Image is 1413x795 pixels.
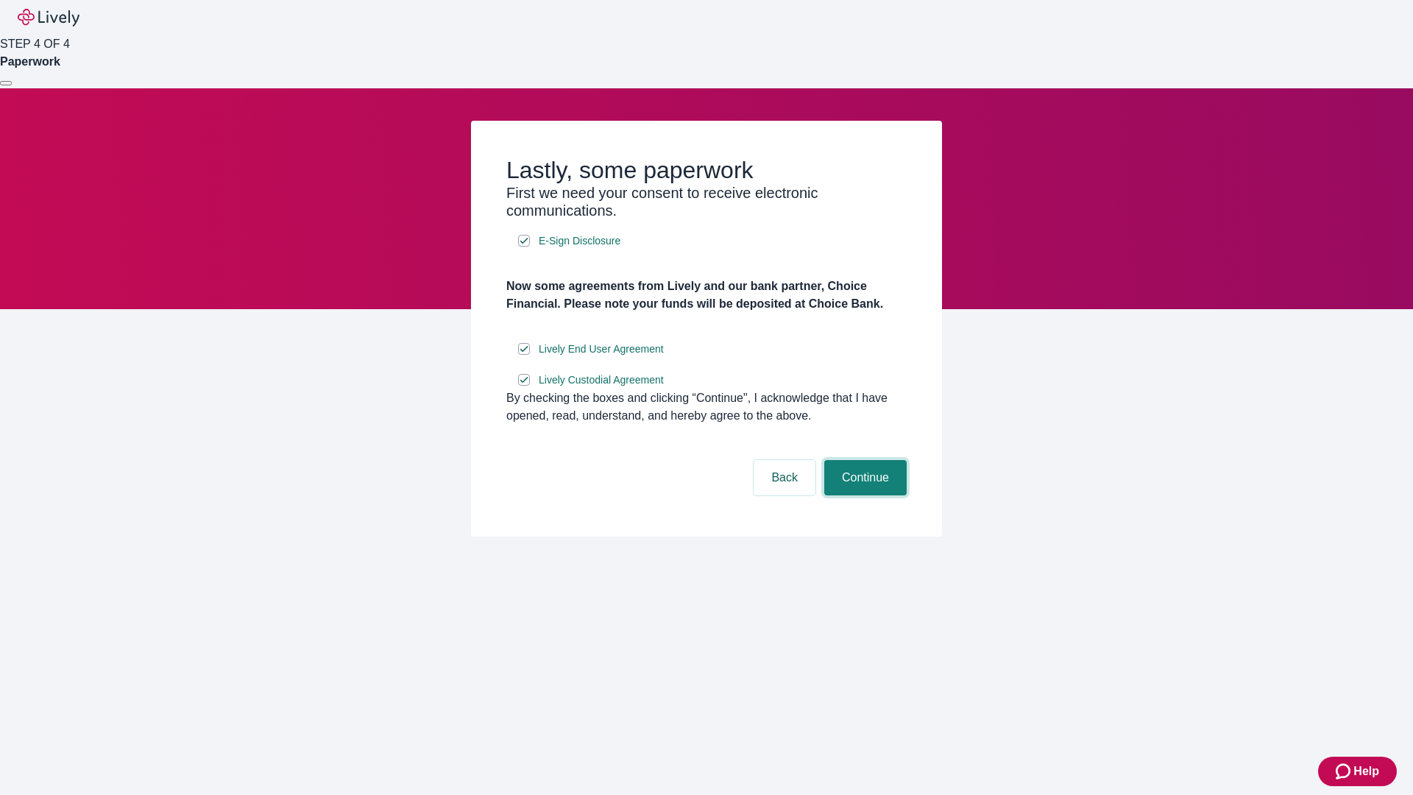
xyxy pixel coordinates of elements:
h2: Lastly, some paperwork [506,156,907,184]
span: Lively End User Agreement [539,342,664,357]
img: Lively [18,9,79,26]
span: E-Sign Disclosure [539,233,620,249]
a: e-sign disclosure document [536,340,667,358]
span: Lively Custodial Agreement [539,372,664,388]
span: Help [1353,763,1379,780]
a: e-sign disclosure document [536,371,667,389]
button: Zendesk support iconHelp [1318,757,1397,786]
div: By checking the boxes and clicking “Continue", I acknowledge that I have opened, read, understand... [506,389,907,425]
button: Back [754,460,815,495]
h3: First we need your consent to receive electronic communications. [506,184,907,219]
h4: Now some agreements from Lively and our bank partner, Choice Financial. Please note your funds wi... [506,278,907,313]
button: Continue [824,460,907,495]
a: e-sign disclosure document [536,232,623,250]
svg: Zendesk support icon [1336,763,1353,780]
